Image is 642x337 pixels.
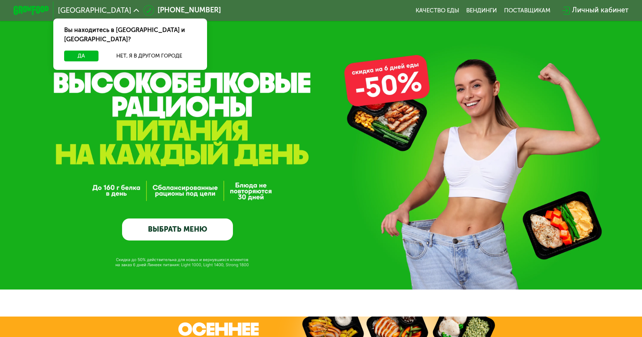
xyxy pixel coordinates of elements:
[572,5,628,16] div: Личный кабинет
[64,51,99,61] button: Да
[504,7,550,14] div: поставщикам
[53,19,207,51] div: Вы находитесь в [GEOGRAPHIC_DATA] и [GEOGRAPHIC_DATA]?
[122,218,233,241] a: ВЫБРАТЬ МЕНЮ
[416,7,459,14] a: Качество еды
[466,7,497,14] a: Вендинги
[58,7,131,14] span: [GEOGRAPHIC_DATA]
[102,51,196,61] button: Нет, я в другом городе
[143,5,221,16] a: [PHONE_NUMBER]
